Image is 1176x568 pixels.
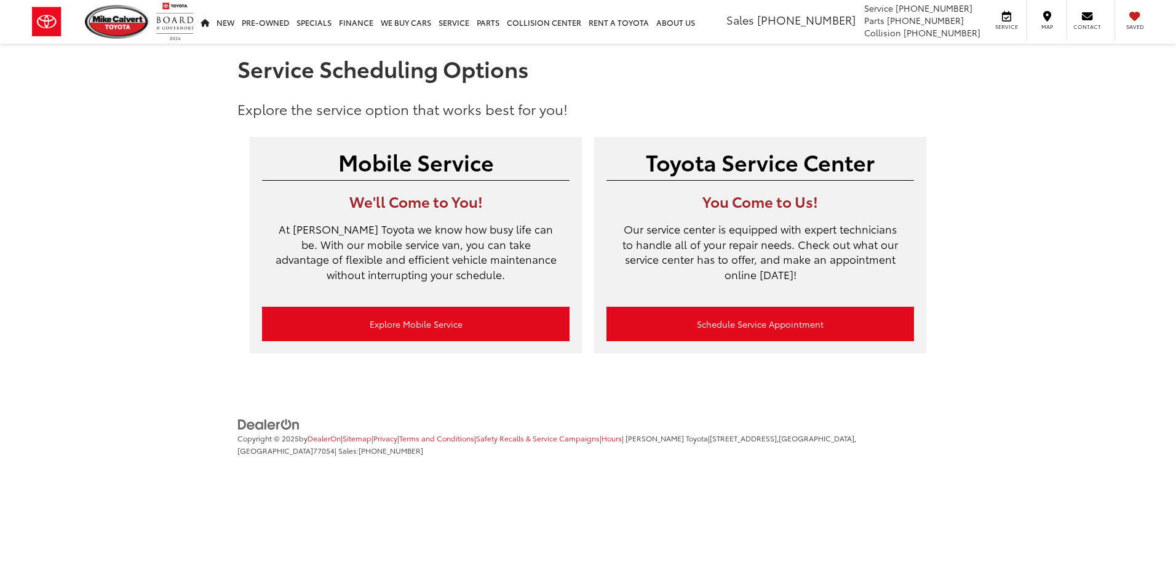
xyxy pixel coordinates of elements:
[476,433,600,443] a: Safety Recalls & Service Campaigns, Opens in a new tab
[85,5,150,39] img: Mike Calvert Toyota
[262,307,570,341] a: Explore Mobile Service
[371,433,397,443] span: |
[237,56,939,81] h1: Service Scheduling Options
[341,433,371,443] span: |
[993,23,1020,31] span: Service
[1121,23,1148,31] span: Saved
[299,433,341,443] span: by
[474,433,600,443] span: |
[710,433,779,443] span: [STREET_ADDRESS],
[373,433,397,443] a: Privacy
[864,26,901,39] span: Collision
[399,433,474,443] a: Terms and Conditions
[237,418,300,432] img: DealerOn
[237,445,313,456] span: [GEOGRAPHIC_DATA]
[904,26,980,39] span: [PHONE_NUMBER]
[237,433,299,443] span: Copyright © 2025
[1033,23,1060,31] span: Map
[308,433,341,443] a: DealerOn Home Page
[864,14,884,26] span: Parts
[606,307,914,341] a: Schedule Service Appointment
[343,433,371,443] a: Sitemap
[602,433,622,443] a: Hours
[864,2,893,14] span: Service
[335,445,423,456] span: | Sales:
[1073,23,1101,31] span: Contact
[237,99,939,119] p: Explore the service option that works best for you!
[237,417,300,430] a: DealerOn
[397,433,474,443] span: |
[606,149,914,174] h2: Toyota Service Center
[606,221,914,294] p: Our service center is equipped with expert technicians to handle all of your repair needs. Check ...
[262,221,570,294] p: At [PERSON_NAME] Toyota we know how busy life can be. With our mobile service van, you can take a...
[600,433,622,443] span: |
[779,433,856,443] span: [GEOGRAPHIC_DATA],
[896,2,972,14] span: [PHONE_NUMBER]
[887,14,964,26] span: [PHONE_NUMBER]
[726,12,754,28] span: Sales
[757,12,856,28] span: [PHONE_NUMBER]
[359,445,423,456] span: [PHONE_NUMBER]
[622,433,708,443] span: | [PERSON_NAME] Toyota
[262,193,570,209] h3: We'll Come to You!
[606,193,914,209] h3: You Come to Us!
[313,445,335,456] span: 77054
[262,149,570,174] h2: Mobile Service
